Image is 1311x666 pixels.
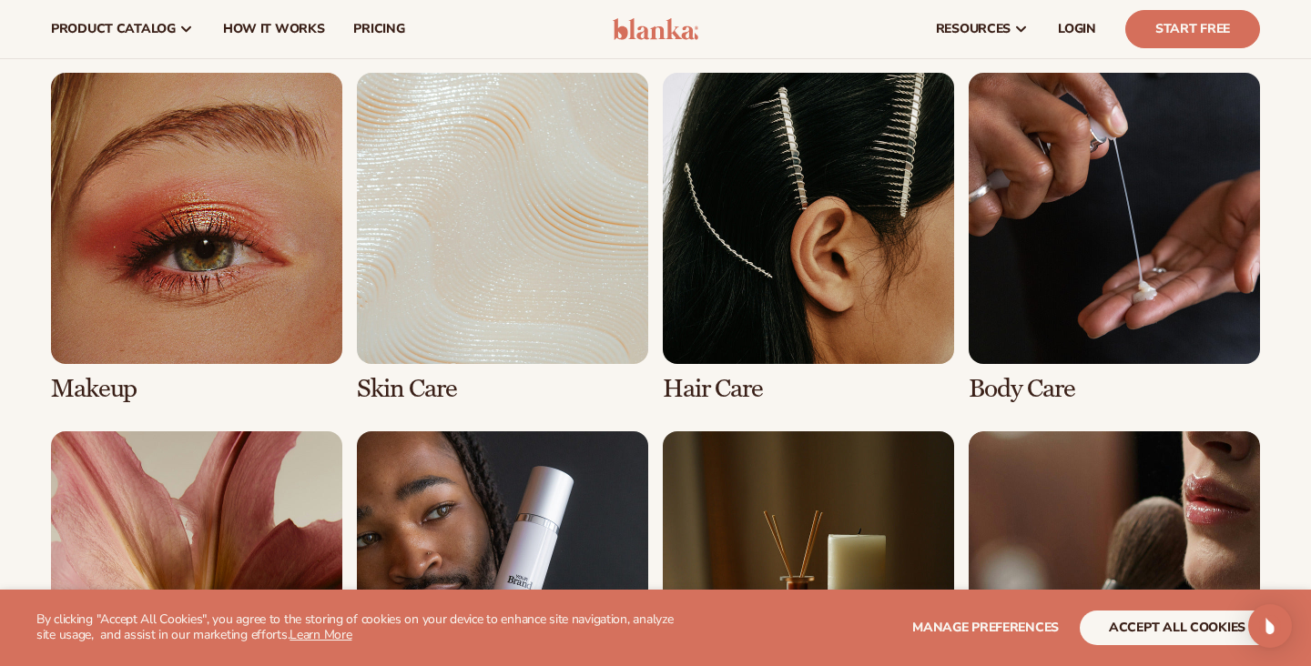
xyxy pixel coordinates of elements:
[663,375,954,403] h3: Hair Care
[969,73,1260,403] div: 4 / 8
[51,375,342,403] h3: Makeup
[663,73,954,403] div: 3 / 8
[1248,604,1292,648] div: Open Intercom Messenger
[912,610,1059,645] button: Manage preferences
[290,626,351,643] a: Learn More
[1080,610,1275,645] button: accept all cookies
[51,22,176,36] span: product catalog
[223,22,325,36] span: How It Works
[51,73,342,403] div: 1 / 8
[1058,22,1096,36] span: LOGIN
[353,22,404,36] span: pricing
[1125,10,1260,48] a: Start Free
[969,375,1260,403] h3: Body Care
[912,619,1059,636] span: Manage preferences
[357,375,648,403] h3: Skin Care
[357,73,648,403] div: 2 / 8
[936,22,1011,36] span: resources
[613,18,699,40] img: logo
[36,612,685,643] p: By clicking "Accept All Cookies", you agree to the storing of cookies on your device to enhance s...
